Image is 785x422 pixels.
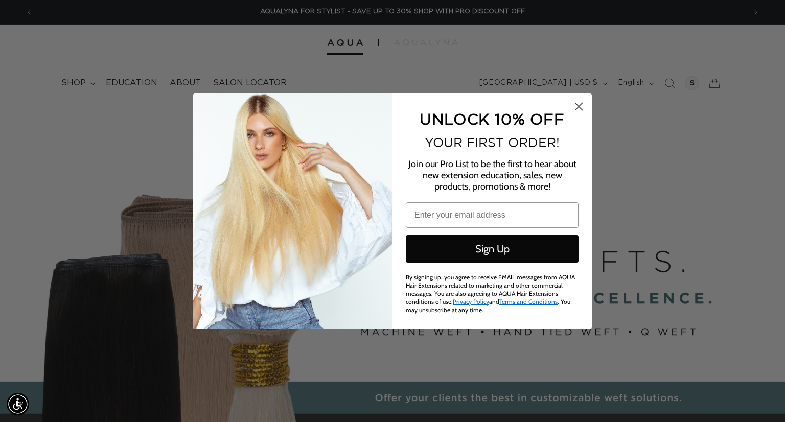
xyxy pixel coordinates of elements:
a: Privacy Policy [453,298,489,306]
a: Terms and Conditions [499,298,558,306]
span: UNLOCK 10% OFF [420,110,564,127]
img: daab8b0d-f573-4e8c-a4d0-05ad8d765127.png [193,93,392,329]
span: YOUR FIRST ORDER! [425,135,560,150]
div: Accessibility Menu [7,393,29,415]
button: Close dialog [570,98,588,115]
span: Join our Pro List to be the first to hear about new extension education, sales, new products, pro... [408,158,576,192]
input: Enter your email address [406,202,579,228]
button: Sign Up [406,235,579,263]
span: By signing up, you agree to receive EMAIL messages from AQUA Hair Extensions related to marketing... [406,273,575,314]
